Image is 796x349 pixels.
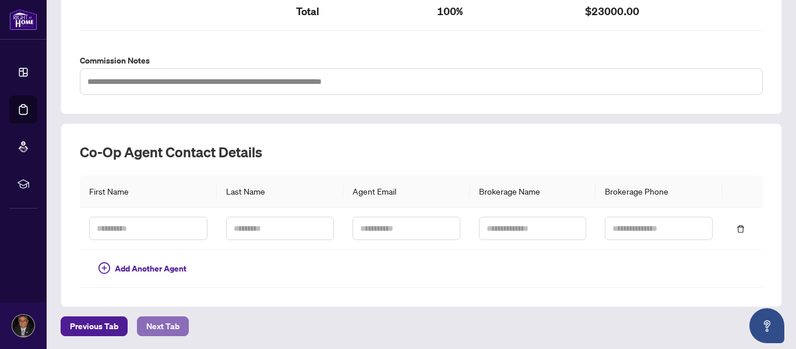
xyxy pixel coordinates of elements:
button: Open asap [749,308,784,343]
th: First Name [80,175,217,207]
h2: 100% [437,2,566,21]
h2: $23000.00 [585,2,707,21]
th: Brokerage Phone [596,175,722,207]
h2: Total [296,2,418,21]
span: Next Tab [146,317,179,336]
th: Last Name [217,175,343,207]
img: Profile Icon [12,315,34,337]
h2: Co-op Agent Contact Details [80,143,763,161]
button: Next Tab [137,316,189,336]
img: logo [9,9,37,30]
button: Previous Tab [61,316,128,336]
th: Brokerage Name [470,175,596,207]
span: Previous Tab [70,317,118,336]
span: delete [737,225,745,233]
span: plus-circle [98,262,110,274]
label: Commission Notes [80,54,763,67]
span: Add Another Agent [115,262,186,275]
th: Agent Email [343,175,470,207]
button: Add Another Agent [89,259,196,278]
